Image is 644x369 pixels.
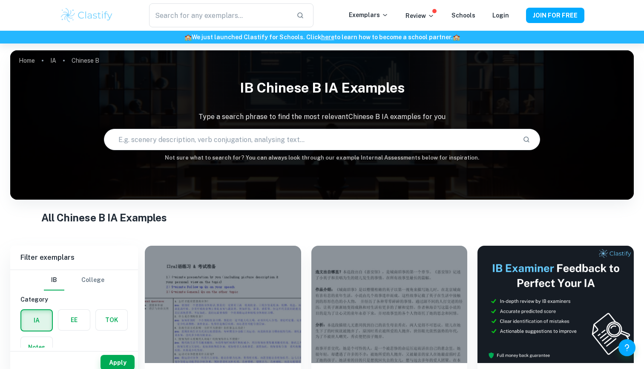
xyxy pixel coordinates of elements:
[526,8,584,23] button: JOIN FOR FREE
[10,154,634,162] h6: Not sure what to search for? You can always look through our example Internal Assessments below f...
[10,246,138,270] h6: Filter exemplars
[10,74,634,102] h1: IB Chinese B IA examples
[184,34,192,41] span: 🏫
[492,12,509,19] a: Login
[519,132,534,147] button: Search
[477,246,634,363] img: Thumbnail
[20,295,128,304] h6: Category
[60,7,114,24] img: Clastify logo
[10,112,634,122] p: Type a search phrase to find the most relevant Chinese B IA examples for you
[21,337,52,357] button: Notes
[50,55,56,67] a: IA
[618,339,635,356] button: Help and Feedback
[104,128,516,151] input: E.g. scenery description, verb conjugation, analysing text...
[321,34,334,41] a: here
[21,310,52,331] button: IA
[451,12,475,19] a: Schools
[19,55,35,67] a: Home
[81,270,104,291] button: College
[96,310,127,330] button: TOK
[149,3,290,27] input: Search for any exemplars...
[405,11,434,20] p: Review
[2,32,642,42] h6: We just launched Clastify for Schools. Click to learn how to become a school partner.
[41,210,603,225] h1: All Chinese B IA Examples
[58,310,90,330] button: EE
[44,270,104,291] div: Filter type choice
[72,56,99,65] p: Chinese B
[349,10,388,20] p: Exemplars
[44,270,64,291] button: IB
[453,34,460,41] span: 🏫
